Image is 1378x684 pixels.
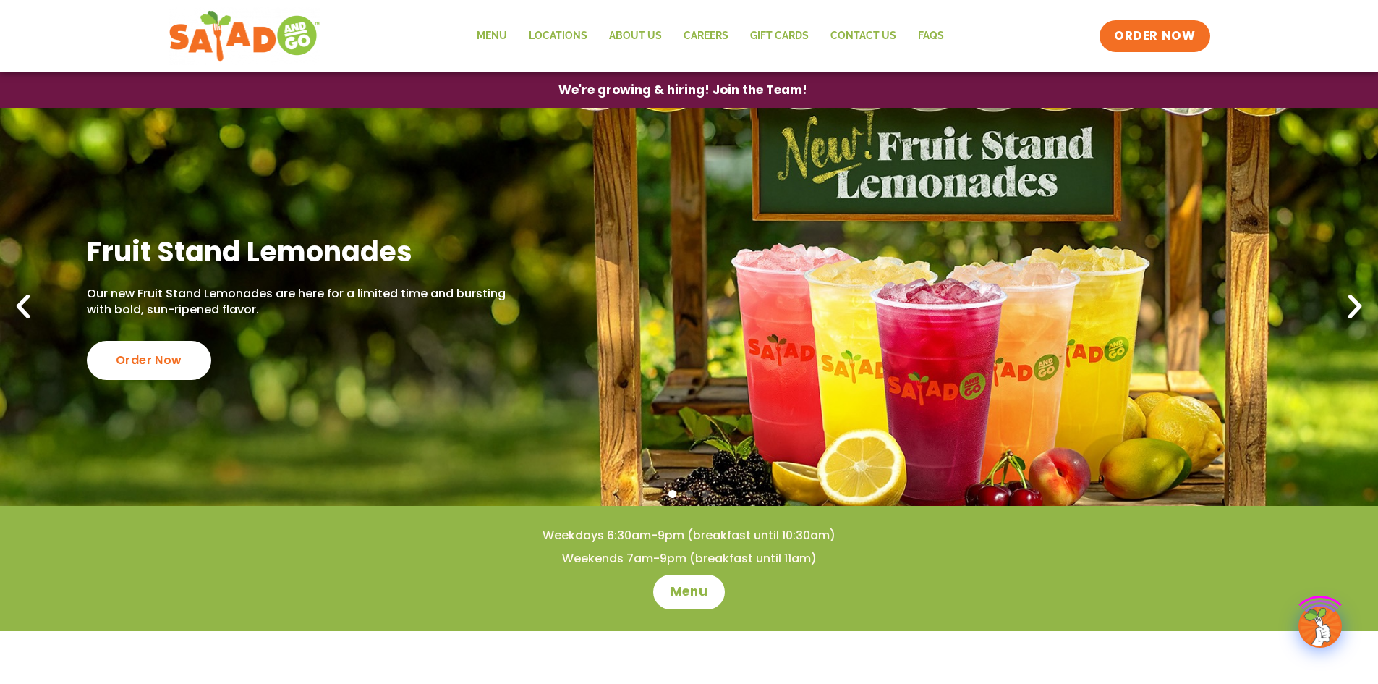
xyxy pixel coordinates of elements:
[668,490,676,498] span: Go to slide 1
[29,551,1349,567] h4: Weekends 7am-9pm (breakfast until 11am)
[7,291,39,323] div: Previous slide
[1339,291,1371,323] div: Next slide
[671,583,707,601] span: Menu
[466,20,518,53] a: Menu
[820,20,907,53] a: Contact Us
[537,73,829,107] a: We're growing & hiring! Join the Team!
[598,20,673,53] a: About Us
[518,20,598,53] a: Locations
[907,20,955,53] a: FAQs
[169,7,321,65] img: new-SAG-logo-768×292
[466,20,955,53] nav: Menu
[1114,28,1195,45] span: ORDER NOW
[1100,20,1209,52] a: ORDER NOW
[87,286,513,318] p: Our new Fruit Stand Lemonades are here for a limited time and bursting with bold, sun-ripened fla...
[702,490,710,498] span: Go to slide 3
[653,575,725,609] a: Menu
[558,84,807,96] span: We're growing & hiring! Join the Team!
[739,20,820,53] a: GIFT CARDS
[29,528,1349,544] h4: Weekdays 6:30am-9pm (breakfast until 10:30am)
[87,234,513,269] h2: Fruit Stand Lemonades
[685,490,693,498] span: Go to slide 2
[673,20,739,53] a: Careers
[87,341,211,380] div: Order Now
